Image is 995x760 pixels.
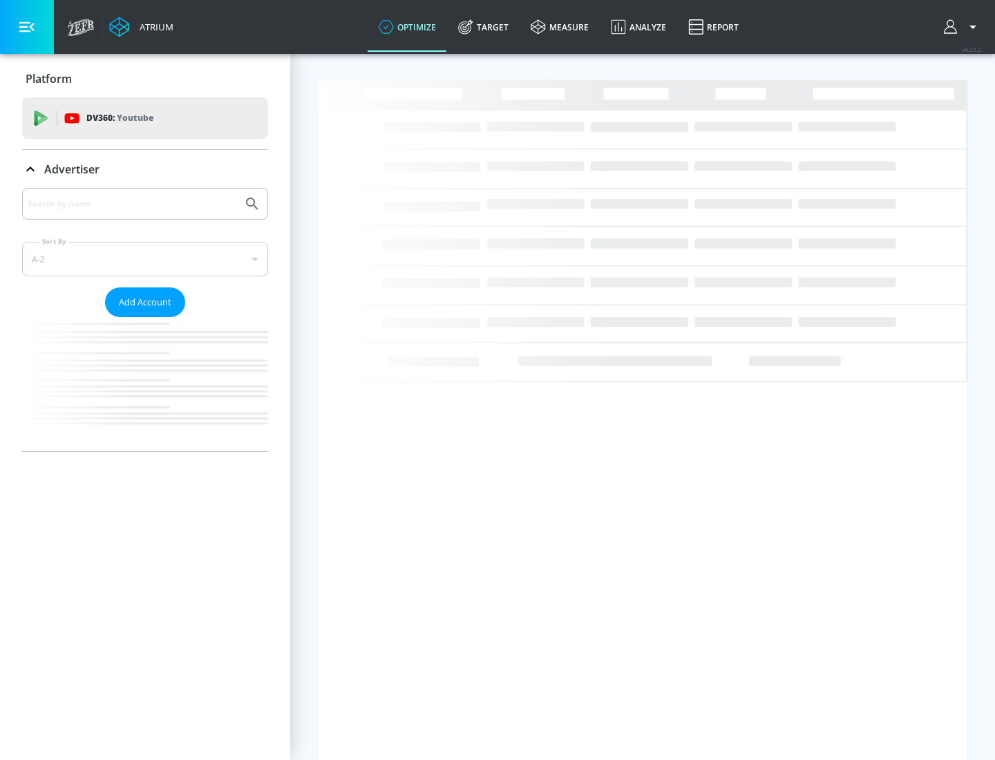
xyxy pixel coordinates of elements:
[109,17,173,37] a: Atrium
[28,195,237,213] input: Search by name
[520,2,600,52] a: measure
[600,2,677,52] a: Analyze
[22,59,268,98] div: Platform
[86,111,153,126] p: DV360:
[22,97,268,139] div: DV360: Youtube
[119,294,171,310] span: Add Account
[22,150,268,189] div: Advertiser
[22,242,268,276] div: A-Z
[368,2,447,52] a: optimize
[134,21,173,33] div: Atrium
[22,188,268,451] div: Advertiser
[105,287,185,317] button: Add Account
[677,2,750,52] a: Report
[962,46,981,53] span: v 4.22.2
[39,237,69,246] label: Sort By
[447,2,520,52] a: Target
[117,111,153,125] p: Youtube
[44,162,99,177] p: Advertiser
[22,317,268,451] nav: list of Advertiser
[26,71,72,86] p: Platform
